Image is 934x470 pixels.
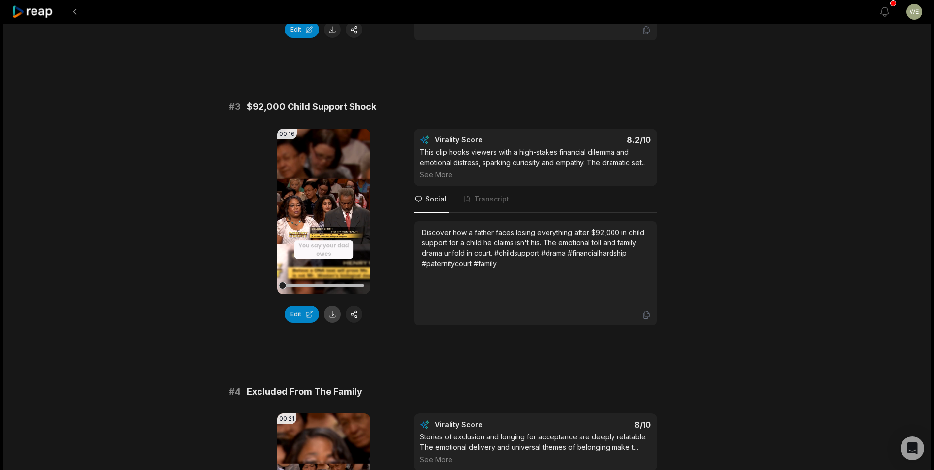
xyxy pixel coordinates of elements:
[435,135,541,145] div: Virality Score
[229,385,241,399] span: # 4
[545,135,651,145] div: 8.2 /10
[277,129,370,294] video: Your browser does not support mp4 format.
[285,21,319,38] button: Edit
[435,420,541,430] div: Virality Score
[420,454,651,465] div: See More
[422,227,649,269] div: Discover how a father faces losing everything after $92,000 in child support for a child he claim...
[247,100,376,114] span: $92,000 Child Support Shock
[901,436,924,460] div: Open Intercom Messenger
[414,186,657,213] nav: Tabs
[229,100,241,114] span: # 3
[545,420,651,430] div: 8 /10
[420,432,651,465] div: Stories of exclusion and longing for acceptance are deeply relatable. The emotional delivery and ...
[285,306,319,323] button: Edit
[420,147,651,180] div: This clip hooks viewers with a high-stakes financial dilemma and emotional distress, sparking cur...
[247,385,362,399] span: Excluded From The Family
[420,169,651,180] div: See More
[425,194,447,204] span: Social
[474,194,509,204] span: Transcript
